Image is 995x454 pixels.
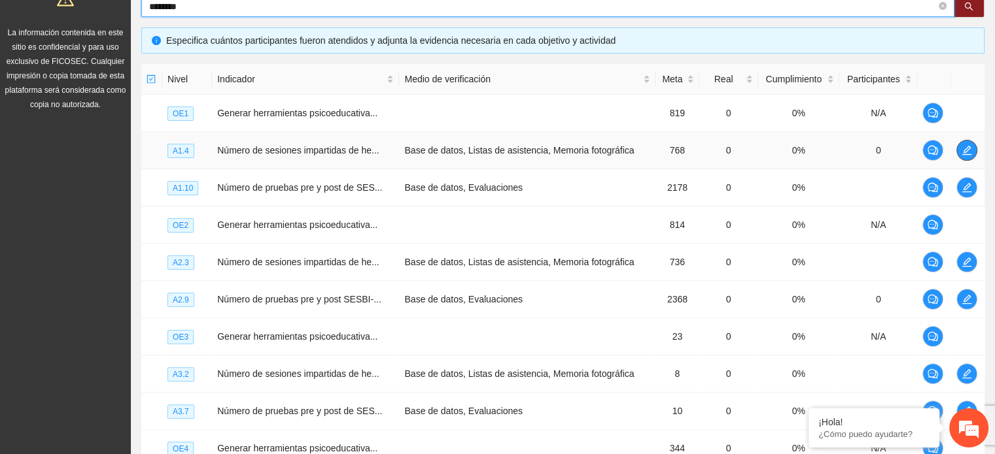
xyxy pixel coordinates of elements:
[167,330,194,344] span: OE3
[699,132,758,169] td: 0
[399,355,655,393] td: Base de datos, Listas de asistencia, Memoria fotográfica
[845,72,902,86] span: Participantes
[758,95,839,132] td: 0%
[404,72,640,86] span: Medio de verificación
[839,64,917,95] th: Participantes
[839,132,917,169] td: 0
[758,169,839,206] td: 0%
[399,281,655,318] td: Base de datos, Evaluaciones
[167,293,194,307] span: A2.9
[399,244,655,281] td: Base de datos, Listas de asistencia, Memoria fotográfica
[922,214,943,235] button: comment
[152,36,161,45] span: info-circle
[655,318,699,355] td: 23
[699,95,758,132] td: 0
[699,318,758,355] td: 0
[957,294,977,304] span: edit
[758,244,839,281] td: 0%
[922,177,943,198] button: comment
[655,169,699,206] td: 2178
[839,95,917,132] td: N/A
[217,219,377,230] span: Generar herramientas psicoeducativa...
[818,429,930,439] p: ¿Cómo puedo ayudarte?
[758,281,839,318] td: 0%
[215,7,246,38] div: Minimizar ventana de chat en vivo
[217,72,384,86] span: Indicador
[922,251,943,272] button: comment
[399,64,655,95] th: Medio de verificación
[758,318,839,355] td: 0%
[167,404,194,419] span: A3.7
[839,281,917,318] td: 0
[399,132,655,169] td: Base de datos, Listas de asistencia, Memoria fotográfica
[956,363,977,384] button: edit
[699,244,758,281] td: 0
[167,106,194,121] span: OE1
[217,368,379,379] span: Número de sesiones impartidas de he...
[705,72,743,86] span: Real
[763,72,824,86] span: Cumplimiento
[957,257,977,267] span: edit
[655,281,699,318] td: 2368
[957,406,977,416] span: edit
[956,140,977,161] button: edit
[5,28,126,109] span: La información contenida en este sitio es confidencial y para uso exclusivo de FICOSEC. Cualquier...
[758,64,839,95] th: Cumplimiento
[922,326,943,347] button: comment
[399,393,655,430] td: Base de datos, Evaluaciones
[167,255,194,270] span: A2.3
[758,355,839,393] td: 0%
[167,181,198,195] span: A1.10
[939,2,947,10] span: close-circle
[655,95,699,132] td: 819
[217,108,377,118] span: Generar herramientas psicoeducativa...
[699,393,758,430] td: 0
[655,393,699,430] td: 10
[162,64,212,95] th: Nivel
[956,177,977,198] button: edit
[922,140,943,161] button: comment
[217,257,379,267] span: Número de sesiones impartidas de he...
[839,206,917,244] td: N/A
[922,400,943,421] button: comment
[956,251,977,272] button: edit
[166,33,974,48] div: Especifica cuántos participantes fueron atendidos y adjunta la evidencia necesaria en cada objeti...
[758,393,839,430] td: 0%
[399,169,655,206] td: Base de datos, Evaluaciones
[699,169,758,206] td: 0
[922,103,943,123] button: comment
[758,132,839,169] td: 0%
[699,64,758,95] th: Real
[956,289,977,310] button: edit
[167,218,194,233] span: OE2
[699,355,758,393] td: 0
[217,182,382,193] span: Número de pruebas pre y post de SES...
[758,206,839,244] td: 0%
[964,2,973,12] span: search
[839,318,917,355] td: N/A
[167,367,194,381] span: A3.2
[922,363,943,384] button: comment
[217,331,377,342] span: Generar herramientas psicoeducativa...
[68,67,220,84] div: Chatee con nosotros ahora
[655,132,699,169] td: 768
[147,74,156,84] span: check-square
[957,182,977,193] span: edit
[167,144,194,158] span: A1.4
[212,64,399,95] th: Indicador
[818,417,930,427] div: ¡Hola!
[655,206,699,244] td: 814
[7,310,249,355] textarea: Escriba su mensaje y pulse “Intro”
[957,145,977,155] span: edit
[655,355,699,393] td: 8
[217,145,379,155] span: Número de sesiones impartidas de he...
[699,281,758,318] td: 0
[217,443,377,453] span: Generar herramientas psicoeducativa...
[699,206,758,244] td: 0
[655,64,699,95] th: Meta
[922,289,943,310] button: comment
[956,400,977,421] button: edit
[217,406,382,416] span: Número de pruebas pre y post de SES...
[939,1,947,13] span: close-circle
[957,368,977,379] span: edit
